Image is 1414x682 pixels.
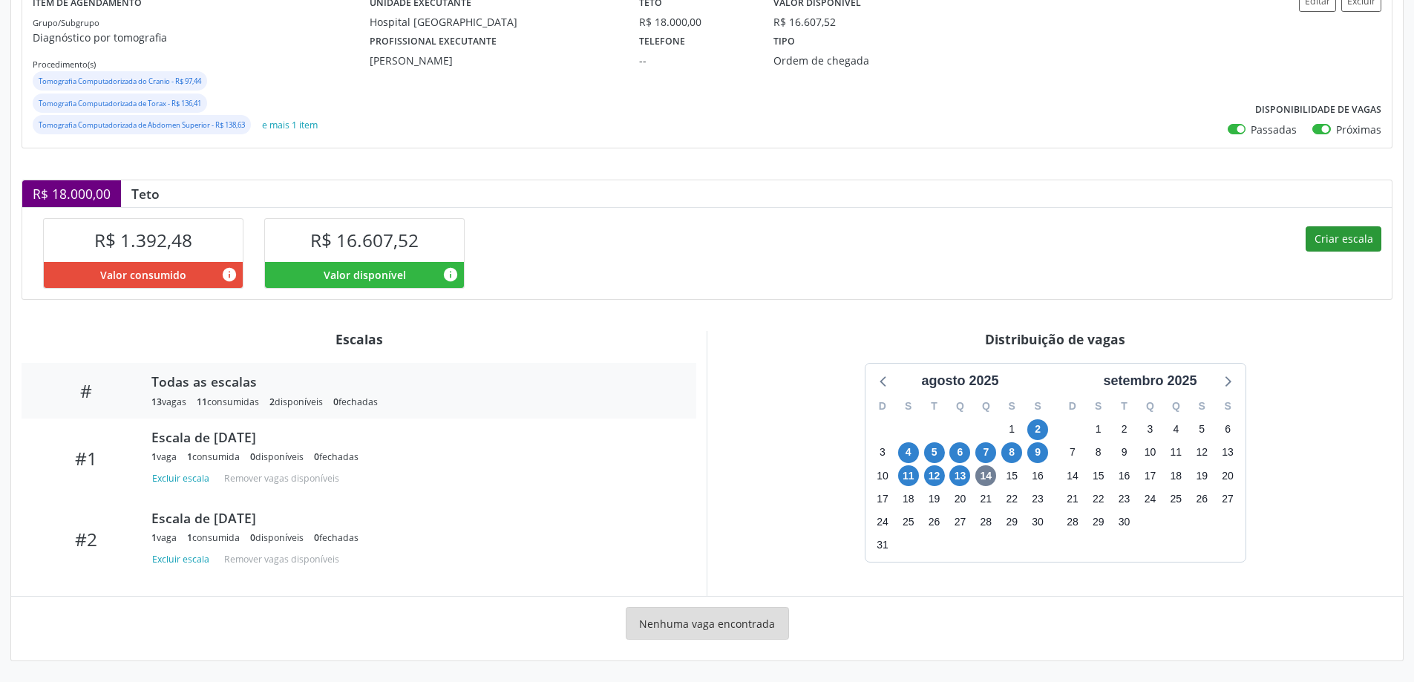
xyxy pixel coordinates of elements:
[718,331,1392,347] div: Distribuição de vagas
[1062,488,1083,509] span: domingo, 21 de setembro de 2025
[370,14,618,30] div: Hospital [GEOGRAPHIC_DATA]
[1191,419,1212,440] span: sexta-feira, 5 de setembro de 2025
[872,535,893,556] span: domingo, 31 de agosto de 2025
[773,14,836,30] div: R$ 16.607,52
[187,450,192,463] span: 1
[975,511,996,532] span: quinta-feira, 28 de agosto de 2025
[639,53,753,68] div: --
[949,465,970,486] span: quarta-feira, 13 de agosto de 2025
[197,396,207,408] span: 11
[121,186,170,202] div: Teto
[872,488,893,509] span: domingo, 17 de agosto de 2025
[269,396,275,408] span: 2
[314,450,319,463] span: 0
[626,607,789,640] div: Nenhuma vaga encontrada
[898,488,919,509] span: segunda-feira, 18 de agosto de 2025
[870,395,896,418] div: D
[32,528,141,550] div: #2
[1025,395,1051,418] div: S
[773,30,795,53] label: Tipo
[1139,419,1160,440] span: quarta-feira, 3 de setembro de 2025
[333,396,338,408] span: 0
[1001,442,1022,463] span: sexta-feira, 8 de agosto de 2025
[1114,419,1135,440] span: terça-feira, 2 de setembro de 2025
[22,180,121,207] div: R$ 18.000,00
[314,450,359,463] div: fechadas
[924,442,945,463] span: terça-feira, 5 de agosto de 2025
[1306,226,1381,252] button: Criar escala
[269,396,323,408] div: disponíveis
[872,442,893,463] span: domingo, 3 de agosto de 2025
[1062,465,1083,486] span: domingo, 14 de setembro de 2025
[949,488,970,509] span: quarta-feira, 20 de agosto de 2025
[100,267,186,283] span: Valor consumido
[33,17,99,28] small: Grupo/Subgrupo
[1165,442,1186,463] span: quinta-feira, 11 de setembro de 2025
[1215,395,1241,418] div: S
[1137,395,1163,418] div: Q
[1027,465,1048,486] span: sábado, 16 de agosto de 2025
[1027,442,1048,463] span: sábado, 9 de agosto de 2025
[947,395,973,418] div: Q
[915,371,1004,391] div: agosto 2025
[221,266,238,283] i: Valor consumido por agendamentos feitos para este serviço
[1062,511,1083,532] span: domingo, 28 de setembro de 2025
[442,266,459,283] i: Valor disponível para agendamentos feitos para este serviço
[151,373,675,390] div: Todas as escalas
[1114,511,1135,532] span: terça-feira, 30 de setembro de 2025
[197,396,259,408] div: consumidas
[1027,419,1048,440] span: sábado, 2 de agosto de 2025
[1217,488,1238,509] span: sábado, 27 de setembro de 2025
[1191,465,1212,486] span: sexta-feira, 19 de setembro de 2025
[370,53,618,68] div: [PERSON_NAME]
[1001,419,1022,440] span: sexta-feira, 1 de agosto de 2025
[250,531,255,544] span: 0
[33,30,370,45] p: Diagnóstico por tomografia
[151,468,215,488] button: Excluir escala
[1088,465,1109,486] span: segunda-feira, 15 de setembro de 2025
[1001,488,1022,509] span: sexta-feira, 22 de agosto de 2025
[975,442,996,463] span: quinta-feira, 7 de agosto de 2025
[1255,99,1381,122] label: Disponibilidade de vagas
[872,511,893,532] span: domingo, 24 de agosto de 2025
[949,442,970,463] span: quarta-feira, 6 de agosto de 2025
[1217,442,1238,463] span: sábado, 13 de setembro de 2025
[898,511,919,532] span: segunda-feira, 25 de agosto de 2025
[639,30,685,53] label: Telefone
[973,395,999,418] div: Q
[32,380,141,401] div: #
[1139,442,1160,463] span: quarta-feira, 10 de setembro de 2025
[151,549,215,569] button: Excluir escala
[975,488,996,509] span: quinta-feira, 21 de agosto de 2025
[310,228,419,252] span: R$ 16.607,52
[151,531,177,544] div: vaga
[872,465,893,486] span: domingo, 10 de agosto de 2025
[1114,442,1135,463] span: terça-feira, 9 de setembro de 2025
[1165,488,1186,509] span: quinta-feira, 25 de setembro de 2025
[773,53,955,68] div: Ordem de chegada
[1114,488,1135,509] span: terça-feira, 23 de setembro de 2025
[898,442,919,463] span: segunda-feira, 4 de agosto de 2025
[151,429,675,445] div: Escala de [DATE]
[151,450,157,463] span: 1
[39,99,201,108] small: Tomografia Computadorizada de Torax - R$ 136,41
[1191,442,1212,463] span: sexta-feira, 12 de setembro de 2025
[1027,488,1048,509] span: sábado, 23 de agosto de 2025
[1088,442,1109,463] span: segunda-feira, 8 de setembro de 2025
[1251,122,1297,137] label: Passadas
[1060,395,1086,418] div: D
[314,531,359,544] div: fechadas
[32,447,141,469] div: #1
[187,531,192,544] span: 1
[1088,511,1109,532] span: segunda-feira, 29 de setembro de 2025
[1165,419,1186,440] span: quinta-feira, 4 de setembro de 2025
[324,267,406,283] span: Valor disponível
[975,465,996,486] span: quinta-feira, 14 de agosto de 2025
[39,76,201,86] small: Tomografia Computadorizada do Cranio - R$ 97,44
[39,120,245,130] small: Tomografia Computadorizada de Abdomen Superior - R$ 138,63
[1163,395,1189,418] div: Q
[151,510,675,526] div: Escala de [DATE]
[151,396,186,408] div: vagas
[1001,465,1022,486] span: sexta-feira, 15 de agosto de 2025
[1189,395,1215,418] div: S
